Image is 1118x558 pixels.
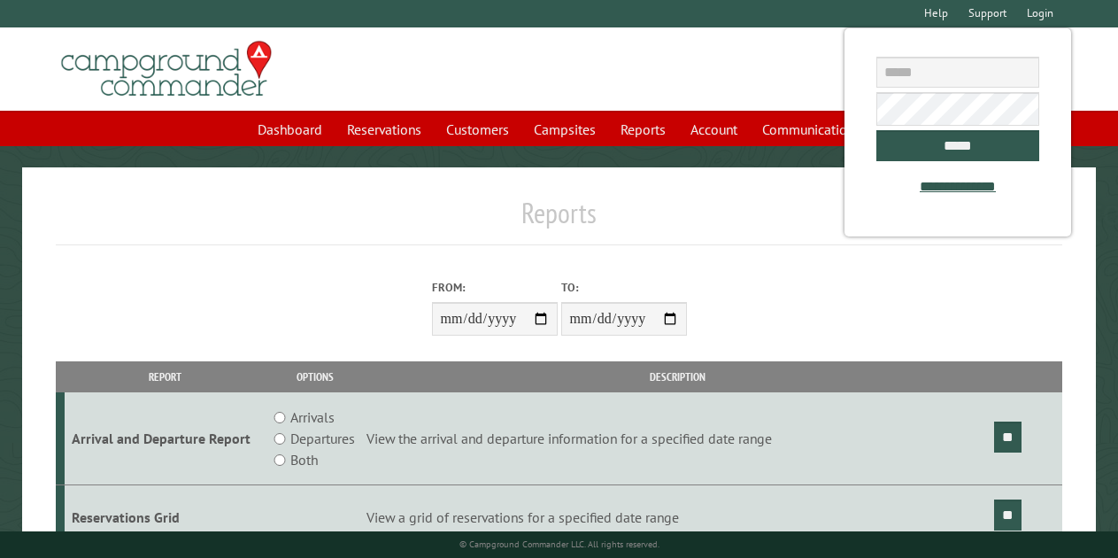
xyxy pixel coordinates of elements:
[56,35,277,104] img: Campground Commander
[65,392,266,485] td: Arrival and Departure Report
[364,392,991,485] td: View the arrival and departure information for a specified date range
[610,112,676,146] a: Reports
[247,112,333,146] a: Dashboard
[266,361,364,392] th: Options
[65,485,266,550] td: Reservations Grid
[65,361,266,392] th: Report
[290,428,355,449] label: Departures
[56,196,1062,244] h1: Reports
[561,279,687,296] label: To:
[436,112,520,146] a: Customers
[290,407,335,428] label: Arrivals
[523,112,606,146] a: Campsites
[680,112,748,146] a: Account
[364,485,991,550] td: View a grid of reservations for a specified date range
[752,112,871,146] a: Communications
[364,361,991,392] th: Description
[459,539,659,550] small: © Campground Commander LLC. All rights reserved.
[290,449,318,470] label: Both
[336,112,432,146] a: Reservations
[432,279,558,296] label: From:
